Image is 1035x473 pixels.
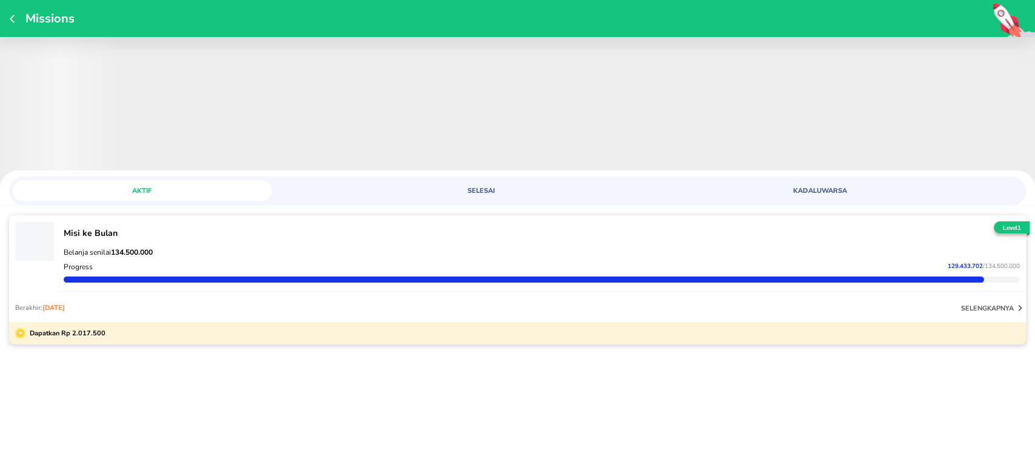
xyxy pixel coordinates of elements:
[13,180,344,201] a: AKTIF
[352,180,683,201] a: SELESAI
[691,180,1022,201] a: KADALUWARSA
[698,186,942,195] span: KADALUWARSA
[42,303,65,312] span: [DATE]
[948,262,983,270] span: 129.433.702
[64,262,93,272] p: Progress
[15,303,65,312] p: Berakhir:
[15,221,54,260] button: ‌
[19,10,75,27] p: Missions
[359,186,603,195] span: SELESAI
[111,247,153,257] strong: 134.500.000
[961,302,1026,314] button: selengkapnya
[25,328,106,338] p: Dapatkan Rp 2.017.500
[9,176,1026,201] div: loyalty mission tabs
[64,227,1020,239] p: Misi ke Bulan
[20,186,264,195] span: AKTIF
[64,247,153,257] span: Belanja senilai
[15,222,54,261] span: ‌
[991,224,1032,233] p: Level 1
[961,304,1014,313] p: selengkapnya
[983,262,1020,270] span: / 134.500.000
